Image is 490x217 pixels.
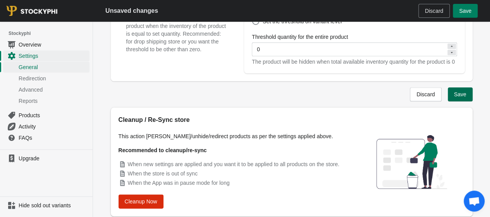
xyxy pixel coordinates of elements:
span: Discard [416,91,435,97]
a: General [3,61,89,73]
p: This action [PERSON_NAME]/unhide/redirect products as per the settings applied above. [119,132,351,140]
span: Settings [19,52,88,60]
button: Save [448,87,473,101]
h2: Unsaved changes [105,6,158,16]
div: The product will be hidden when total available inventory quantity for the product is 0 [252,58,457,66]
strong: Recommended to cleanup/re-sync [119,147,207,153]
a: FAQs [3,132,89,143]
span: FAQs [19,134,88,142]
span: Cleanup Now [125,198,157,205]
span: Redirection [19,75,88,82]
span: Discard [425,8,443,14]
span: Save [454,91,466,97]
span: Advanced [19,86,88,94]
span: General [19,63,88,71]
a: Advanced [3,84,89,95]
a: Hide sold out variants [3,200,89,211]
span: Overview [19,41,88,49]
span: When new settings are applied and you want it to be applied to all products on the store. [128,161,339,167]
button: Cleanup Now [119,194,163,208]
a: Settings [3,50,89,61]
label: Threshold quantity for the entire product [252,33,348,41]
a: Activity [3,121,89,132]
a: Redirection [3,73,89,84]
a: Upgrade [3,153,89,164]
span: When the store is out of sync [128,170,198,177]
span: Products [19,111,88,119]
button: Discard [410,87,441,101]
span: Hide sold out variants [19,201,88,209]
a: Overview [3,39,89,50]
h3: This settings [PERSON_NAME]/unhide product when the inventory of the product is equal to set quan... [126,14,229,53]
span: Reports [19,97,88,105]
span: Save [459,8,471,14]
a: Products [3,109,89,121]
span: Stockyphi [9,30,93,37]
h2: Cleanup / Re-Sync store [119,115,351,125]
span: Activity [19,123,88,130]
span: When the App was in pause mode for long [128,180,230,186]
button: Discard [418,4,450,18]
a: Reports [3,95,89,106]
button: Save [453,4,478,18]
span: Upgrade [19,155,88,162]
div: Open chat [464,191,485,212]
